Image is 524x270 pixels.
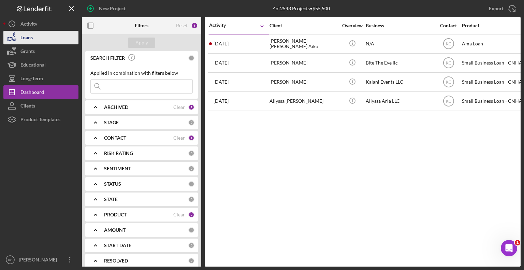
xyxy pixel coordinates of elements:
[489,2,504,15] div: Export
[104,212,127,217] b: PRODUCT
[191,22,198,29] div: 5
[188,227,194,233] div: 0
[446,99,451,104] text: KC
[270,73,338,91] div: [PERSON_NAME]
[82,2,132,15] button: New Project
[366,54,434,72] div: Bite The Eye llc
[446,61,451,66] text: KC
[366,73,434,91] div: Kalani Events LLC
[366,92,434,110] div: Allyssa Aria LLC
[20,72,43,87] div: Long-Term
[104,243,131,248] b: START DATE
[104,120,119,125] b: STAGE
[188,55,194,61] div: 0
[104,151,133,156] b: RISK RATING
[20,113,60,128] div: Product Templates
[366,23,434,28] div: Business
[3,253,78,267] button: KC[PERSON_NAME]
[446,80,451,85] text: KC
[270,35,338,53] div: [PERSON_NAME] [PERSON_NAME] Aiko
[20,31,33,46] div: Loans
[104,135,126,141] b: CONTACT
[270,23,338,28] div: Client
[128,38,155,48] button: Apply
[209,23,239,28] div: Activity
[273,6,330,11] div: 4 of 2543 Projects • $55,500
[339,23,365,28] div: Overview
[20,85,44,101] div: Dashboard
[214,98,229,104] time: 2025-06-02 02:07
[3,31,78,44] button: Loans
[99,2,126,15] div: New Project
[366,35,434,53] div: N/A
[104,181,121,187] b: STATUS
[3,113,78,126] button: Product Templates
[188,258,194,264] div: 0
[135,38,148,48] div: Apply
[214,79,229,85] time: 2025-07-14 23:47
[3,99,78,113] button: Clients
[17,253,61,268] div: [PERSON_NAME]
[20,58,46,73] div: Educational
[3,44,78,58] button: Grants
[3,58,78,72] button: Educational
[135,23,148,28] b: Filters
[188,119,194,126] div: 0
[270,54,338,72] div: [PERSON_NAME]
[515,240,520,245] span: 1
[436,23,461,28] div: Contact
[188,242,194,248] div: 0
[173,212,185,217] div: Clear
[188,104,194,110] div: 1
[501,240,517,256] iframe: Intercom live chat
[188,181,194,187] div: 0
[104,197,118,202] b: STATE
[188,166,194,172] div: 0
[90,55,125,61] b: SEARCH FILTER
[214,60,229,66] time: 2025-07-29 07:08
[20,99,35,114] div: Clients
[188,135,194,141] div: 1
[8,258,12,262] text: KC
[104,104,128,110] b: ARCHIVED
[90,70,193,76] div: Applied in combination with filters below
[173,104,185,110] div: Clear
[3,72,78,85] button: Long-Term
[20,17,37,32] div: Activity
[3,17,78,31] button: Activity
[20,44,35,60] div: Grants
[188,196,194,202] div: 0
[446,42,451,46] text: KC
[3,85,78,99] button: Dashboard
[104,258,128,264] b: RESOLVED
[214,41,229,46] time: 2025-08-20 02:49
[176,23,188,28] div: Reset
[104,227,126,233] b: AMOUNT
[188,212,194,218] div: 3
[104,166,131,171] b: SENTIMENT
[173,135,185,141] div: Clear
[482,2,521,15] button: Export
[188,150,194,156] div: 0
[270,92,338,110] div: Allyssa [PERSON_NAME]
